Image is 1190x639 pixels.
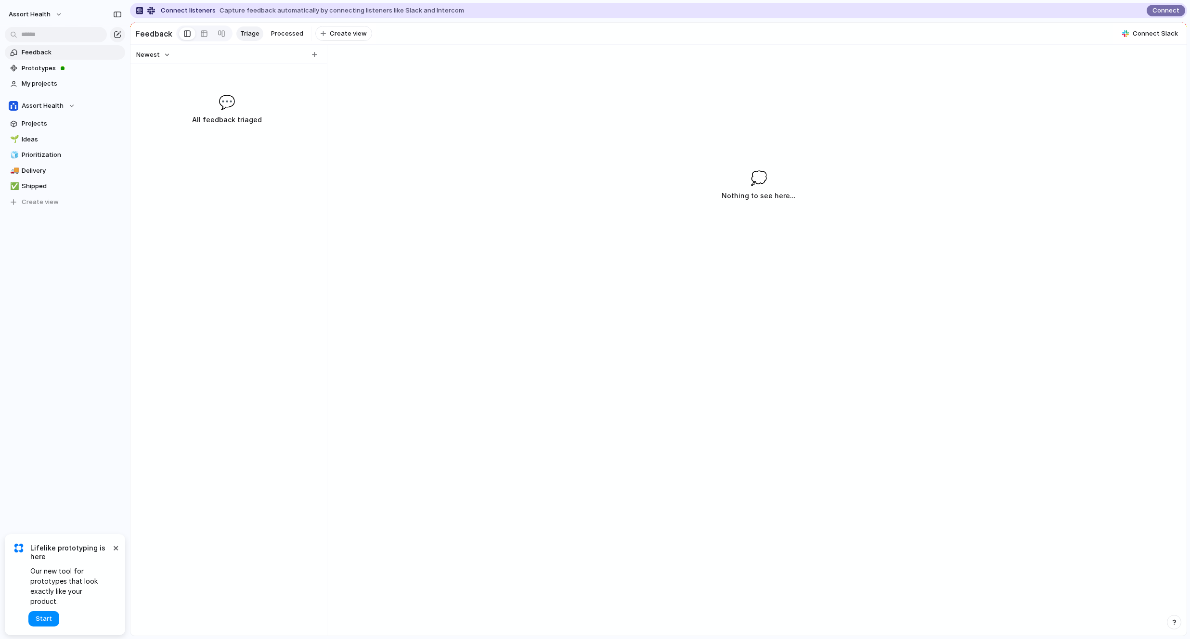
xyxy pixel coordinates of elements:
[161,6,216,15] span: Connect listeners
[4,7,67,22] button: Assort Health
[1133,29,1178,38] span: Connect Slack
[135,49,172,61] button: Newest
[9,10,51,19] span: Assort Health
[36,614,52,624] span: Start
[5,148,125,162] a: 🧊Prioritization
[9,150,18,160] button: 🧊
[1152,6,1179,15] span: Connect
[22,48,122,57] span: Feedback
[22,197,59,207] span: Create view
[22,135,122,144] span: Ideas
[9,135,18,144] button: 🌱
[9,181,18,191] button: ✅
[136,50,160,60] span: Newest
[722,190,796,202] h3: Nothing to see here...
[1118,26,1182,41] button: Connect Slack
[330,29,367,38] span: Create view
[240,29,259,38] span: Triage
[22,150,122,160] span: Prioritization
[5,195,125,209] button: Create view
[9,166,18,176] button: 🚚
[10,181,17,192] div: ✅
[30,544,111,561] span: Lifelike prototyping is here
[22,119,122,128] span: Projects
[22,79,122,89] span: My projects
[750,168,767,188] span: 💭
[5,132,125,147] a: 🌱Ideas
[153,114,300,126] h3: All feedback triaged
[28,611,59,626] button: Start
[5,179,125,193] a: ✅Shipped
[135,28,172,39] h2: Feedback
[30,566,111,606] span: Our new tool for prototypes that look exactly like your product.
[5,116,125,131] a: Projects
[22,181,122,191] span: Shipped
[1147,5,1185,16] button: Connect
[5,99,125,113] button: Assort Health
[271,29,303,38] span: Processed
[5,45,125,60] a: Feedback
[5,77,125,91] a: My projects
[219,92,235,112] span: 💬
[22,64,122,73] span: Prototypes
[10,150,17,161] div: 🧊
[110,542,121,553] button: Dismiss
[10,134,17,145] div: 🌱
[5,164,125,178] a: 🚚Delivery
[236,26,263,41] a: Triage
[22,101,64,111] span: Assort Health
[315,26,372,41] button: Create view
[5,61,125,76] a: Prototypes
[22,166,122,176] span: Delivery
[267,26,307,41] a: Processed
[220,6,464,15] span: Capture feedback automatically by connecting listeners like Slack and Intercom
[10,165,17,176] div: 🚚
